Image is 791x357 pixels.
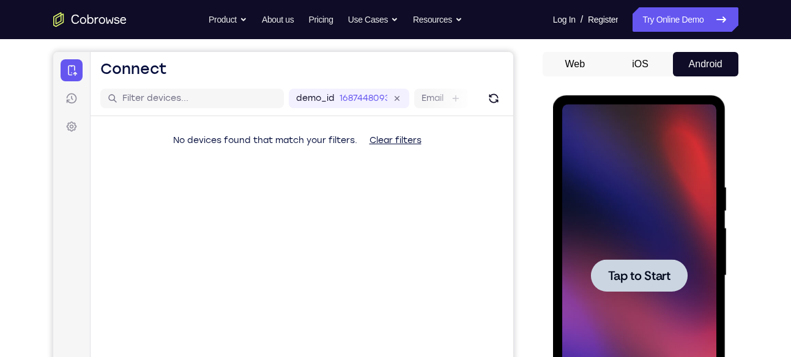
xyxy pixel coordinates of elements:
[53,12,127,27] a: Go to the home page
[209,7,247,32] button: Product
[262,7,294,32] a: About us
[348,7,398,32] button: Use Cases
[38,164,135,196] button: Tap to Start
[588,7,618,32] a: Register
[543,52,608,76] button: Web
[413,7,462,32] button: Resources
[673,52,738,76] button: Android
[120,83,304,94] span: No devices found that match your filters.
[553,7,576,32] a: Log In
[55,174,117,186] span: Tap to Start
[308,7,333,32] a: Pricing
[306,76,378,101] button: Clear filters
[633,7,738,32] a: Try Online Demo
[607,52,673,76] button: iOS
[581,12,583,27] span: /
